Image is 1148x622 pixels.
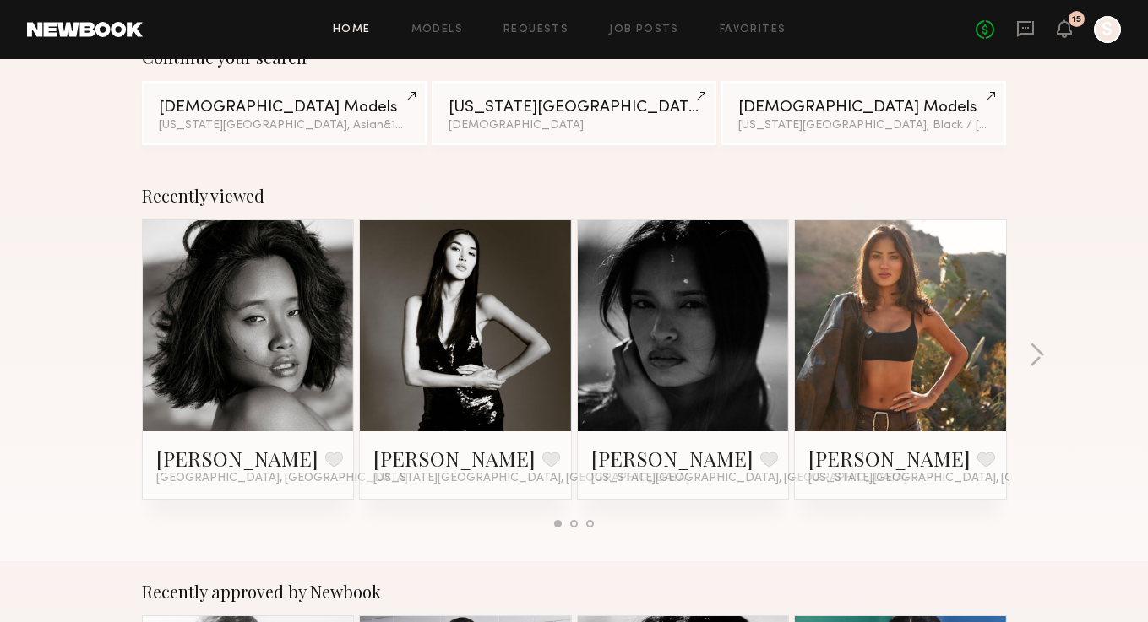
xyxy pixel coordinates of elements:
a: Favorites [720,24,786,35]
a: [DEMOGRAPHIC_DATA] Models[US_STATE][GEOGRAPHIC_DATA], Black / [DEMOGRAPHIC_DATA] [721,81,1006,145]
div: [US_STATE][GEOGRAPHIC_DATA] [449,100,699,116]
div: 15 [1072,15,1081,24]
div: [DEMOGRAPHIC_DATA] [449,120,699,132]
span: & 1 other filter [384,120,456,131]
a: Home [333,24,371,35]
a: [PERSON_NAME] [373,445,536,472]
span: [US_STATE][GEOGRAPHIC_DATA], [GEOGRAPHIC_DATA] [808,472,1124,485]
a: [PERSON_NAME] [156,445,318,472]
a: Models [411,24,463,35]
div: Continue your search [142,47,1007,68]
a: S [1094,16,1121,43]
div: [DEMOGRAPHIC_DATA] Models [738,100,989,116]
a: [PERSON_NAME] [591,445,754,472]
div: Recently approved by Newbook [142,581,1007,602]
span: [GEOGRAPHIC_DATA], [GEOGRAPHIC_DATA] [156,472,408,485]
a: Requests [503,24,569,35]
div: [US_STATE][GEOGRAPHIC_DATA], Asian [159,120,410,132]
a: [US_STATE][GEOGRAPHIC_DATA][DEMOGRAPHIC_DATA] [432,81,716,145]
a: Job Posts [609,24,679,35]
a: [DEMOGRAPHIC_DATA] Models[US_STATE][GEOGRAPHIC_DATA], Asian&1other filter [142,81,427,145]
div: Recently viewed [142,186,1007,206]
div: [DEMOGRAPHIC_DATA] Models [159,100,410,116]
a: [PERSON_NAME] [808,445,971,472]
span: [US_STATE][GEOGRAPHIC_DATA], [GEOGRAPHIC_DATA] [373,472,689,485]
div: [US_STATE][GEOGRAPHIC_DATA], Black / [DEMOGRAPHIC_DATA] [738,120,989,132]
span: [US_STATE][GEOGRAPHIC_DATA], [GEOGRAPHIC_DATA] [591,472,907,485]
